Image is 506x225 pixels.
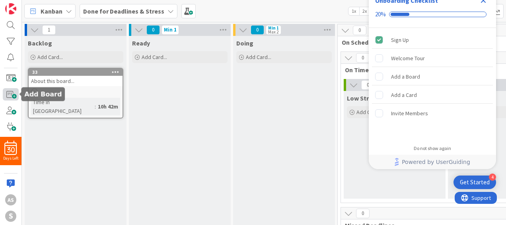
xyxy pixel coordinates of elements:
div: AS [5,194,16,205]
h5: Add Board [24,91,62,98]
span: Support [17,1,36,11]
span: Add Card... [246,53,271,61]
span: Kanban [41,6,62,16]
div: Sign Up is complete. [372,31,493,49]
span: : [95,102,96,111]
div: Welcome Tour is incomplete. [372,49,493,67]
div: 33About this board... [29,69,123,86]
div: About this board... [29,76,123,86]
b: Done for Deadlines & Stress [83,7,164,15]
div: Time in [GEOGRAPHIC_DATA] [31,98,95,115]
span: 0 [361,80,375,90]
div: 20% [375,11,386,18]
div: Add a Board is incomplete. [372,68,493,85]
a: 33About this board...Time in [GEOGRAPHIC_DATA]:10h 42m [28,68,123,118]
div: Open Get Started checklist, remaining modules: 4 [453,176,496,189]
div: Max 2 [268,30,278,34]
div: 33 [32,69,123,75]
span: 1 [42,25,56,35]
span: Low Stress [347,94,379,102]
span: 0 [251,25,264,35]
span: 0 [356,53,370,63]
span: Add Card... [356,109,382,116]
div: Invite Members is incomplete. [372,105,493,122]
div: Min 1 [268,26,279,30]
a: Powered by UserGuiding [373,155,492,169]
div: Add a Card [391,90,417,100]
div: 4 [489,174,496,181]
div: Add a Board [391,72,420,81]
img: Visit kanbanzone.com [5,3,16,14]
div: Sign Up [391,35,409,45]
span: Powered by UserGuiding [402,157,470,167]
span: 1x [348,7,359,15]
div: 10h 42m [96,102,120,111]
span: 0 [146,25,160,35]
div: S [5,211,16,222]
span: Add Card... [37,53,63,61]
div: Get Started [460,178,490,186]
span: Backlog [28,39,52,47]
span: 30 [7,147,15,153]
span: Ready [132,39,150,47]
span: 0 [356,209,370,218]
div: Add a Card is incomplete. [372,86,493,104]
div: 33 [29,69,123,76]
div: Do not show again [414,145,451,152]
div: Checklist progress: 20% [375,11,490,18]
div: Invite Members [391,109,428,118]
span: 0 [353,26,366,35]
span: 2x [359,7,370,15]
div: Welcome Tour [391,53,425,63]
div: Checklist items [369,28,496,140]
div: Min 1 [164,28,177,32]
span: Doing [236,39,253,47]
div: Footer [369,155,496,169]
span: Add Card... [142,53,167,61]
